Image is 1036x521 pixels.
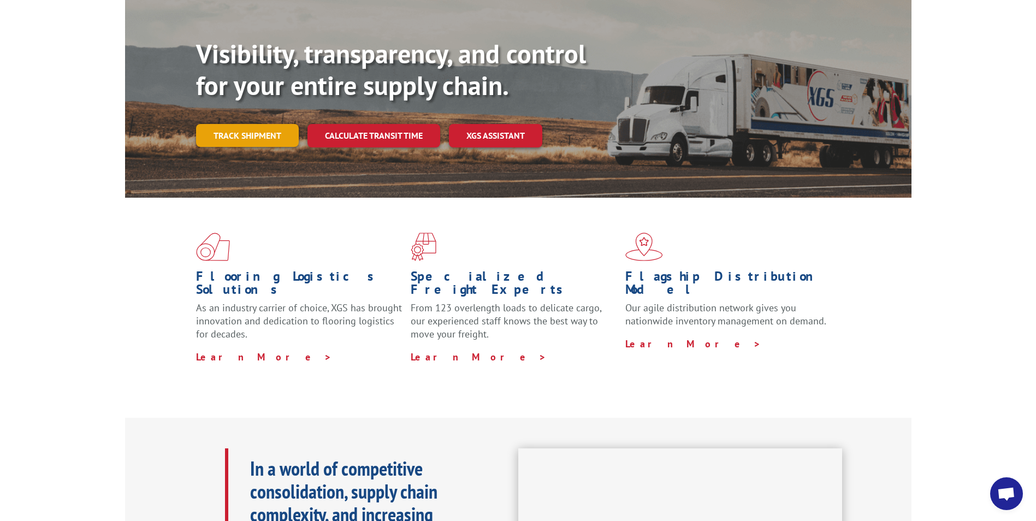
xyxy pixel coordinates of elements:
[990,477,1023,510] a: Open chat
[625,233,663,261] img: xgs-icon-flagship-distribution-model-red
[449,124,542,147] a: XGS ASSISTANT
[411,301,617,350] p: From 123 overlength loads to delicate cargo, our experienced staff knows the best way to move you...
[411,270,617,301] h1: Specialized Freight Experts
[411,233,436,261] img: xgs-icon-focused-on-flooring-red
[625,270,832,301] h1: Flagship Distribution Model
[411,351,547,363] a: Learn More >
[196,37,586,102] b: Visibility, transparency, and control for your entire supply chain.
[196,351,332,363] a: Learn More >
[196,233,230,261] img: xgs-icon-total-supply-chain-intelligence-red
[196,301,402,340] span: As an industry carrier of choice, XGS has brought innovation and dedication to flooring logistics...
[196,270,402,301] h1: Flooring Logistics Solutions
[625,301,826,327] span: Our agile distribution network gives you nationwide inventory management on demand.
[307,124,440,147] a: Calculate transit time
[625,338,761,350] a: Learn More >
[196,124,299,147] a: Track shipment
